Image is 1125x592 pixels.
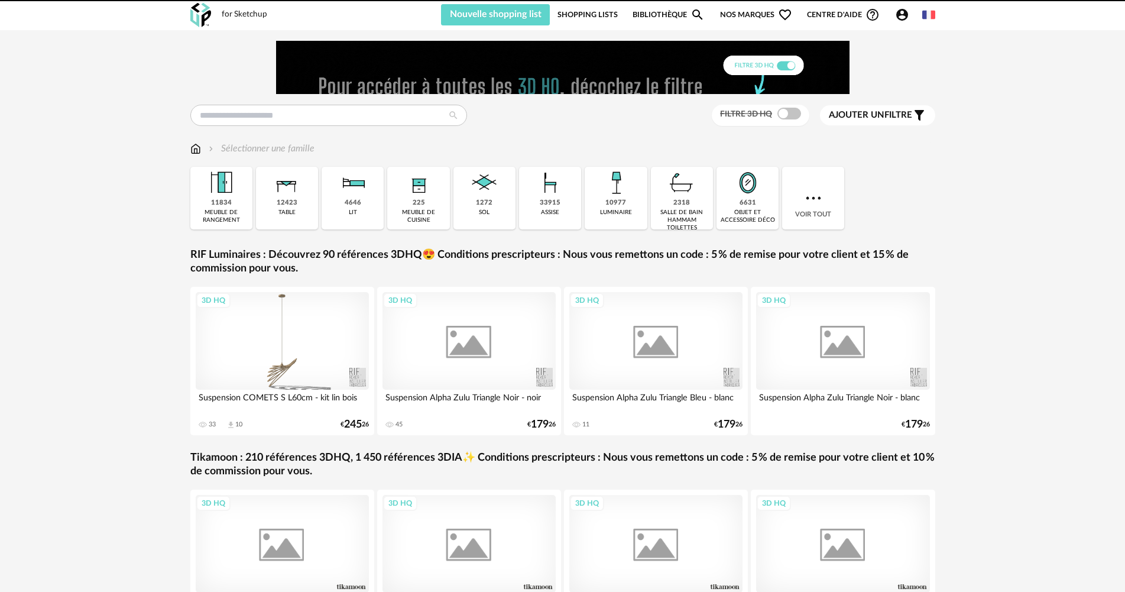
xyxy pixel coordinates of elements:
span: 245 [344,420,362,429]
span: Filtre 3D HQ [720,110,772,118]
div: Voir tout [782,167,844,229]
div: 11834 [211,199,232,208]
div: 3D HQ [383,496,417,511]
img: Table.png [271,167,303,199]
div: 3D HQ [757,496,791,511]
a: BibliothèqueMagnify icon [633,4,705,25]
div: 225 [413,199,425,208]
div: 3D HQ [383,293,417,308]
div: for Sketchup [222,9,267,20]
span: Help Circle Outline icon [865,8,880,22]
div: € 26 [714,420,743,429]
div: € 26 [527,420,556,429]
div: 10 [235,420,242,429]
div: 6631 [740,199,756,208]
span: Account Circle icon [895,8,909,22]
a: Tikamoon : 210 références 3DHQ, 1 450 références 3DIA✨ Conditions prescripteurs : Nous vous remet... [190,451,935,479]
div: meuble de rangement [194,209,249,224]
div: 2318 [673,199,690,208]
div: objet et accessoire déco [720,209,775,224]
img: Meuble%20de%20rangement.png [205,167,237,199]
div: 11 [582,420,589,429]
div: Sélectionner une famille [206,142,315,156]
div: 3D HQ [757,293,791,308]
div: Suspension Alpha Zulu Triangle Noir - noir [382,390,556,413]
span: Download icon [226,420,235,429]
div: 3D HQ [570,496,604,511]
img: svg+xml;base64,PHN2ZyB3aWR0aD0iMTYiIGhlaWdodD0iMTYiIHZpZXdCb3g9IjAgMCAxNiAxNiIgZmlsbD0ibm9uZSIgeG... [206,142,216,156]
img: OXP [190,3,211,27]
span: 179 [905,420,923,429]
div: Suspension Alpha Zulu Triangle Noir - blanc [756,390,930,413]
div: 33 [209,420,216,429]
div: 45 [395,420,403,429]
img: more.7b13dc1.svg [803,187,824,209]
button: Ajouter unfiltre Filter icon [820,105,935,125]
div: 12423 [277,199,297,208]
a: Shopping Lists [557,4,618,25]
div: lit [349,209,357,216]
div: assise [541,209,559,216]
div: 3D HQ [196,293,231,308]
div: meuble de cuisine [391,209,446,224]
span: Centre d'aideHelp Circle Outline icon [807,8,880,22]
div: luminaire [600,209,632,216]
div: table [278,209,296,216]
div: 1272 [476,199,492,208]
div: 10977 [605,199,626,208]
div: € 26 [341,420,369,429]
div: sol [479,209,489,216]
a: RIF Luminaires : Découvrez 90 références 3DHQ😍 Conditions prescripteurs : Nous vous remettons un ... [190,248,935,276]
span: Heart Outline icon [778,8,792,22]
img: svg+xml;base64,PHN2ZyB3aWR0aD0iMTYiIGhlaWdodD0iMTciIHZpZXdCb3g9IjAgMCAxNiAxNyIgZmlsbD0ibm9uZSIgeG... [190,142,201,156]
span: Ajouter un [829,111,884,119]
a: 3D HQ Suspension Alpha Zulu Triangle Bleu - blanc 11 €17926 [564,287,748,435]
span: Nouvelle shopping list [450,9,542,19]
img: fr [922,8,935,21]
div: Suspension COMETS S L60cm - kit lin bois [196,390,369,413]
div: 4646 [345,199,361,208]
a: 3D HQ Suspension Alpha Zulu Triangle Noir - noir 45 €17926 [377,287,562,435]
div: 3D HQ [570,293,604,308]
span: filtre [829,109,912,121]
div: Suspension Alpha Zulu Triangle Bleu - blanc [569,390,743,413]
span: 179 [531,420,549,429]
span: Nos marques [720,4,792,25]
img: Miroir.png [732,167,764,199]
div: 3D HQ [196,496,231,511]
div: salle de bain hammam toilettes [654,209,709,232]
span: 179 [718,420,735,429]
a: 3D HQ Suspension Alpha Zulu Triangle Noir - blanc €17926 [751,287,935,435]
span: Magnify icon [690,8,705,22]
img: Literie.png [337,167,369,199]
img: FILTRE%20HQ%20NEW_V1%20(4).gif [276,41,850,94]
img: Salle%20de%20bain.png [666,167,698,199]
div: € 26 [902,420,930,429]
img: Sol.png [468,167,500,199]
img: Luminaire.png [600,167,632,199]
a: 3D HQ Suspension COMETS S L60cm - kit lin bois 33 Download icon 10 €24526 [190,287,375,435]
img: Rangement.png [403,167,435,199]
div: 33915 [540,199,560,208]
span: Filter icon [912,108,926,122]
button: Nouvelle shopping list [441,4,550,25]
span: Account Circle icon [895,8,915,22]
img: Assise.png [534,167,566,199]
